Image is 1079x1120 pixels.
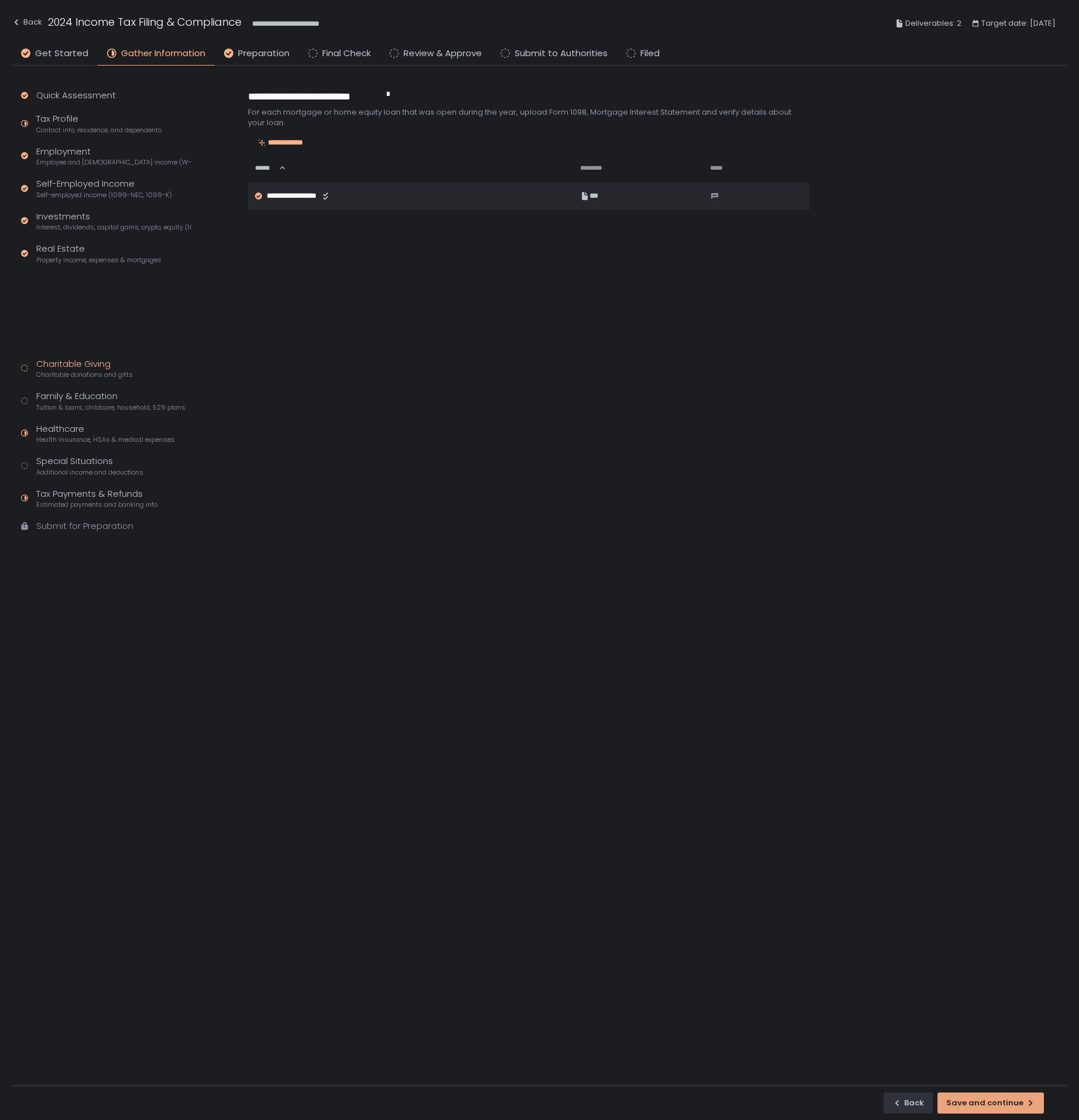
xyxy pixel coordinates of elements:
span: Estimated payments and banking info [36,500,157,509]
span: Deliverables: 2 [905,16,961,30]
div: Family & Education [36,390,185,412]
div: Back [12,15,42,29]
span: Tuition & loans, childcare, household, 529 plans [36,403,185,412]
div: Quick Assessment [36,89,116,102]
div: Submit for Preparation [36,520,133,533]
span: Preparation [238,47,289,60]
div: Special Situations [36,455,143,477]
span: Health insurance, HSAs & medical expenses [36,435,175,444]
span: Additional income and deductions [36,468,143,477]
span: Self-employed income (1099-NEC, 1099-K) [36,191,172,200]
span: Property income, expenses & mortgages [36,256,161,264]
span: Charitable donations and gifts [36,370,133,379]
span: Final Check [322,47,371,60]
div: Real Estate [36,242,161,264]
span: Employee and [DEMOGRAPHIC_DATA] income (W-2s) [36,158,191,167]
div: Tax Profile [36,112,162,135]
div: Healthcare [36,422,175,445]
span: Get Started [35,47,88,60]
div: Employment [36,145,191,167]
div: Save and continue [946,1098,1035,1108]
div: Tax Payments & Refunds [36,487,157,510]
span: Contact info, residence, and dependents [36,126,162,135]
span: Gather Information [121,47,205,60]
span: Review & Approve [404,47,482,60]
button: Back [884,1092,933,1114]
div: For each mortgage or home equity loan that was open during the year, upload Form 1098, Mortgage I... [248,107,809,128]
span: Target date: [DATE] [981,16,1056,30]
div: Back [892,1098,924,1108]
div: Charitable Giving [36,358,133,380]
button: Back [12,14,42,33]
h1: 2024 Income Tax Filing & Compliance [48,14,242,30]
div: Investments [36,210,191,232]
button: Save and continue [937,1092,1044,1114]
div: Self-Employed Income [36,177,172,200]
span: Submit to Authorities [515,47,608,60]
span: Filed [640,47,660,60]
span: Interest, dividends, capital gains, crypto, equity (1099s, K-1s) [36,223,191,232]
